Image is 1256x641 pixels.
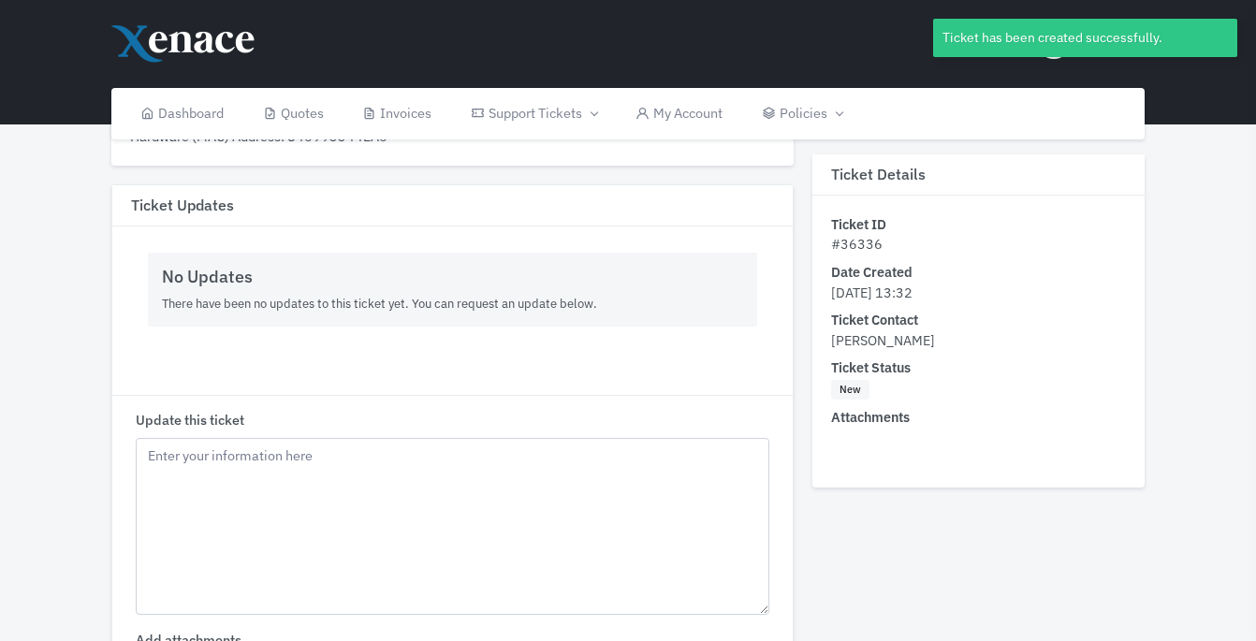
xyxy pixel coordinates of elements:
[933,19,1237,57] div: Ticket has been created successfully.
[1026,9,1145,75] button: Gabor
[243,88,343,139] a: Quotes
[831,358,1126,379] dt: Ticket Status
[831,331,935,349] span: [PERSON_NAME]
[831,284,913,301] span: [DATE] 13:32
[831,380,869,401] span: New
[831,311,1126,331] dt: Ticket Contact
[616,88,742,139] a: My Account
[831,236,883,254] span: #36336
[451,88,616,139] a: Support Tickets
[831,408,1126,429] dt: Attachments
[831,262,1126,283] dt: Date Created
[162,267,743,287] h5: No Updates
[812,154,1145,196] h3: Ticket Details
[112,185,793,226] h3: Ticket Updates
[343,88,451,139] a: Invoices
[121,88,243,139] a: Dashboard
[831,214,1126,235] dt: Ticket ID
[162,295,743,313] p: There have been no updates to this ticket yet. You can request an update below.
[136,410,244,430] label: Update this ticket
[742,88,861,139] a: Policies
